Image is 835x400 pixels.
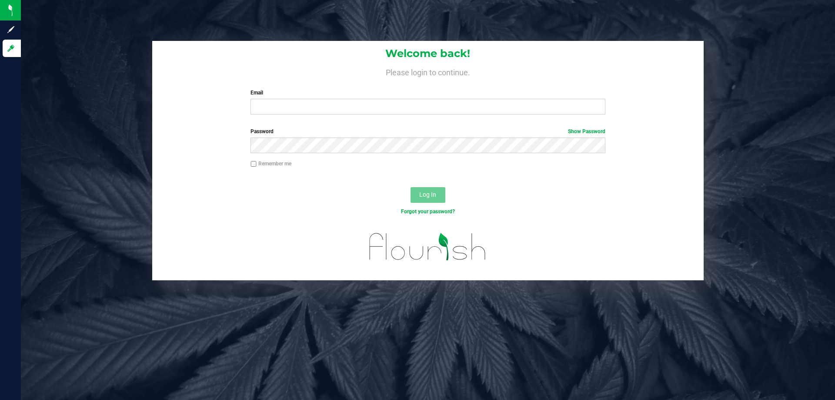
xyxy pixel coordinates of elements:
[411,187,445,203] button: Log In
[359,225,497,269] img: flourish_logo.svg
[419,191,436,198] span: Log In
[250,161,257,167] input: Remember me
[152,66,704,77] h4: Please login to continue.
[250,160,291,168] label: Remember me
[250,89,605,97] label: Email
[250,128,274,134] span: Password
[7,44,15,53] inline-svg: Log in
[152,48,704,59] h1: Welcome back!
[401,208,455,215] a: Forgot your password?
[568,128,605,134] a: Show Password
[7,25,15,34] inline-svg: Sign up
